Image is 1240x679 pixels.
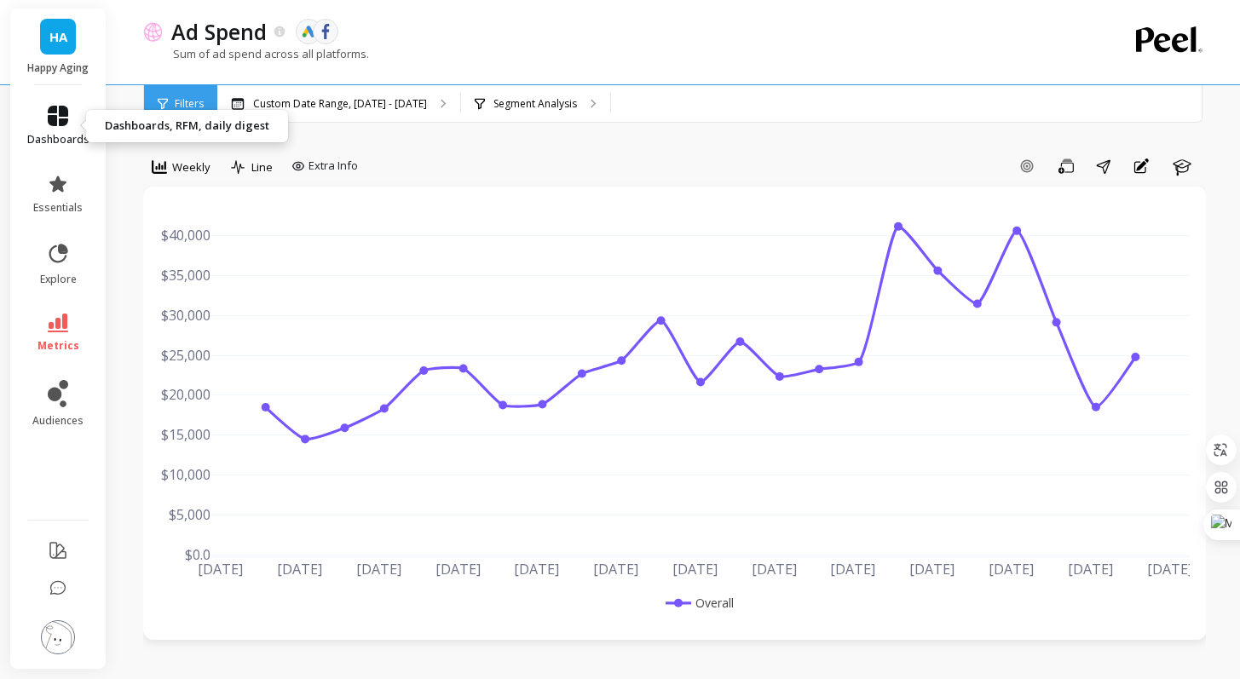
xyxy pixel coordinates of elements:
img: header icon [143,21,163,41]
div: Palavras-chave [199,101,274,112]
img: api.google.svg [301,24,316,39]
span: metrics [37,339,79,353]
span: Weekly [172,159,211,176]
p: Ad Spend [171,17,267,46]
img: tab_keywords_by_traffic_grey.svg [180,99,193,112]
span: essentials [33,201,83,215]
span: Line [251,159,273,176]
span: dashboards [27,133,89,147]
span: explore [40,273,77,286]
p: Happy Aging [27,61,89,75]
img: api.fb.svg [318,24,333,39]
span: Extra Info [309,158,358,175]
span: Filters [175,97,204,111]
p: Custom Date Range, [DATE] - [DATE] [253,97,427,111]
img: website_grey.svg [27,44,41,58]
span: audiences [32,414,84,428]
p: Sum of ad spend across all platforms. [143,46,369,61]
img: tab_domain_overview_orange.svg [71,99,84,112]
img: profile picture [41,620,75,654]
img: logo_orange.svg [27,27,41,41]
div: [PERSON_NAME]: [DOMAIN_NAME] [44,44,244,58]
span: HA [49,27,67,47]
div: Domínio [89,101,130,112]
div: v 4.0.25 [48,27,84,41]
p: Segment Analysis [493,97,577,111]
